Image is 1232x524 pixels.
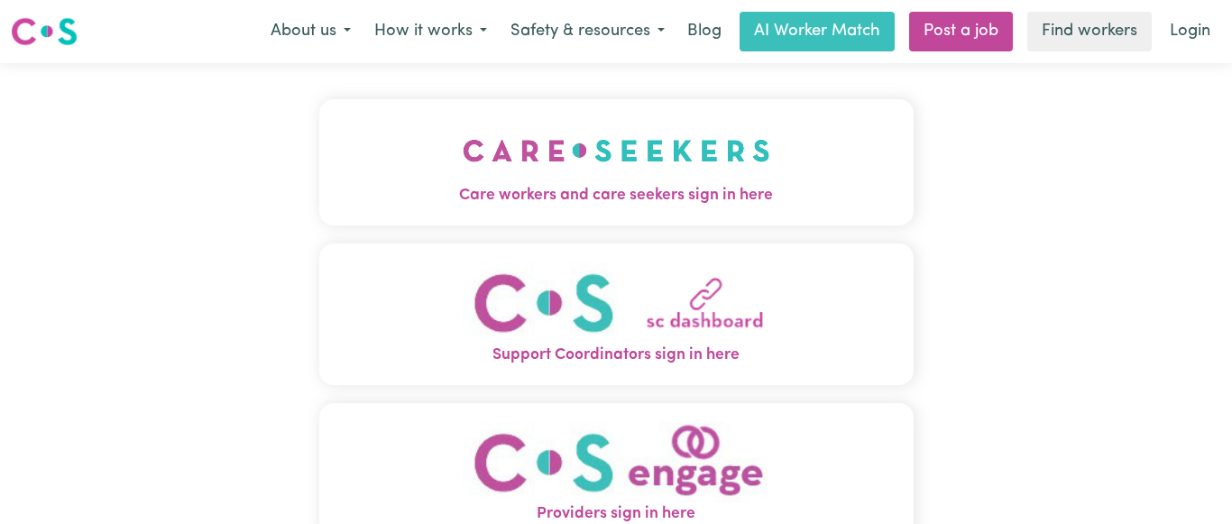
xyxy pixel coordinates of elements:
[363,13,499,51] button: How it works
[319,99,914,225] button: Care workers and care seekers sign in here
[11,11,78,52] a: Careseekers logo
[259,13,363,51] button: About us
[1159,12,1221,51] a: Login
[319,184,914,207] span: Care workers and care seekers sign in here
[676,12,732,51] a: Blog
[909,12,1013,51] a: Post a job
[1027,12,1152,51] a: Find workers
[740,12,895,51] a: AI Worker Match
[11,15,78,48] img: Careseekers logo
[319,344,914,367] span: Support Coordinators sign in here
[319,244,914,385] button: Support Coordinators sign in here
[499,13,676,51] button: Safety & resources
